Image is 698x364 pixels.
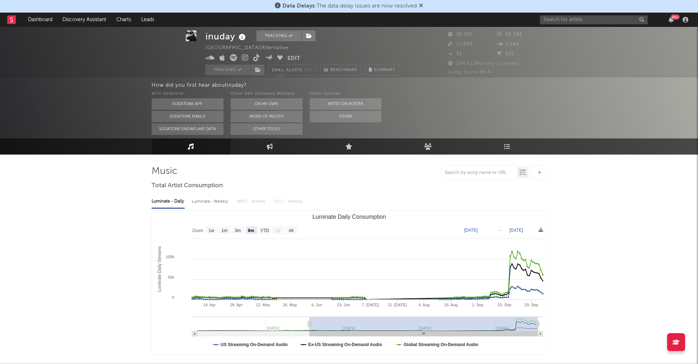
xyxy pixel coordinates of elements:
[231,123,302,135] button: Other Tools
[308,342,382,347] text: Ex-US Streaming On-Demand Audio
[203,303,216,307] text: 14. Apr
[311,303,322,307] text: 9. Jun
[419,3,423,9] span: Dismiss
[256,303,270,307] text: 12. May
[448,32,472,37] span: 28,101
[276,228,280,233] text: 1y
[260,228,269,233] text: YTD
[524,303,538,307] text: 29. Sep
[312,214,386,220] text: Luminate Daily Consumption
[497,228,501,233] text: →
[418,303,429,307] text: 4. Aug
[310,111,382,122] button: Other
[152,111,223,122] button: Sodatone Emails
[288,228,293,233] text: All
[168,275,174,279] text: 50k
[441,170,517,176] input: Search by song name or URL
[362,303,379,307] text: 7. [DATE]
[256,30,301,41] button: Tracking
[231,111,302,122] button: Word Of Mouth
[282,3,315,9] span: Data Delays
[152,195,185,208] div: Luminate - Daily
[157,246,162,292] text: Luminate Daily Streams
[57,13,111,27] a: Discovery Assistant
[152,90,223,98] div: With Sodatone
[231,98,302,110] button: On My Own
[310,98,382,110] button: Artist on Roster
[192,195,230,208] div: Luminate - Weekly
[208,228,214,233] text: 1w
[464,228,478,233] text: [DATE]
[388,303,407,307] text: 21. [DATE]
[497,32,522,37] span: 59,348
[172,295,174,299] text: 0
[287,54,300,63] button: Edit
[330,66,357,75] span: Benchmark
[671,14,680,20] div: 99 +
[248,228,254,233] text: 6m
[403,342,478,347] text: Global Streaming On-Demand Audio
[337,303,350,307] text: 23. Jun
[540,15,648,24] input: Search for artists
[498,303,511,307] text: 15. Sep
[136,13,159,27] a: Leads
[192,228,203,233] text: Zoom
[221,228,227,233] text: 1m
[205,30,248,42] div: inuday
[23,13,57,27] a: Dashboard
[205,44,296,52] div: [GEOGRAPHIC_DATA] | Alternative
[221,342,288,347] text: US Streaming On-Demand Audio
[152,123,223,135] button: Sodatone Snowflake Data
[283,303,297,307] text: 26. May
[231,90,302,98] div: Other A&R Discovery Methods
[152,211,546,354] svg: Luminate Daily Consumption
[268,65,316,75] button: Email AlertsOff
[509,228,523,233] text: [DATE]
[472,303,483,307] text: 1. Sep
[282,3,417,9] span: : The data delay issues are now resolved
[166,255,174,259] text: 100k
[365,65,399,75] button: Summary
[111,13,136,27] a: Charts
[448,42,473,47] span: 17,800
[448,61,519,66] span: 264,512 Monthly Listeners
[152,98,223,110] button: Sodatone App
[669,17,674,23] button: 99+
[320,65,361,75] a: Benchmark
[152,181,223,190] span: Total Artist Consumption
[497,52,514,56] span: 622
[374,68,395,72] span: Summary
[205,65,250,75] button: Tracking
[304,68,313,72] em: Off
[448,52,462,56] span: 33
[448,70,491,75] span: Jump Score: 86.4
[310,90,382,98] div: Other Sources
[444,303,457,307] text: 18. Aug
[497,42,519,47] span: 1,044
[235,228,241,233] text: 3m
[230,303,242,307] text: 28. Apr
